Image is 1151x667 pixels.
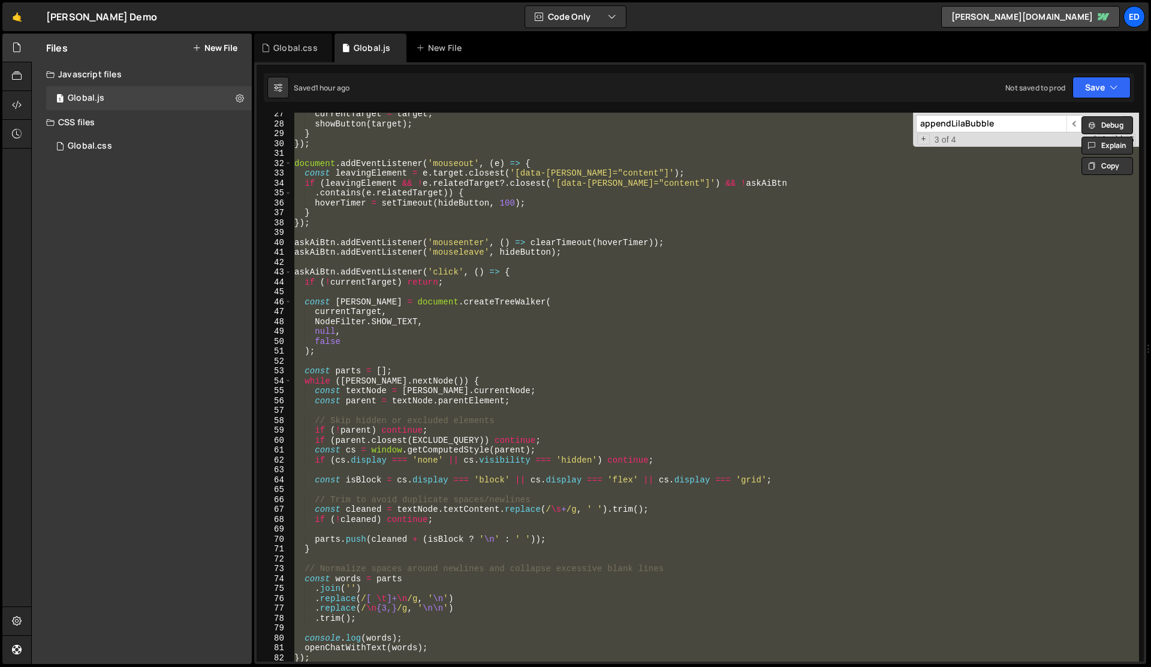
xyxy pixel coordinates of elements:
[257,623,292,633] div: 79
[257,218,292,228] div: 38
[68,93,104,104] div: Global.js
[257,495,292,505] div: 66
[257,139,292,149] div: 30
[257,633,292,644] div: 80
[257,287,292,297] div: 45
[257,465,292,475] div: 63
[32,110,252,134] div: CSS files
[257,277,292,288] div: 44
[257,436,292,446] div: 60
[32,62,252,86] div: Javascript files
[354,42,390,54] div: Global.js
[257,564,292,574] div: 73
[257,515,292,525] div: 68
[257,248,292,258] div: 41
[257,535,292,545] div: 70
[257,475,292,485] div: 64
[257,416,292,426] div: 58
[257,653,292,663] div: 82
[257,109,292,119] div: 27
[257,594,292,604] div: 76
[1081,116,1133,134] button: Debug
[257,238,292,248] div: 40
[257,603,292,614] div: 77
[257,376,292,387] div: 54
[1072,77,1131,98] button: Save
[930,135,961,145] span: 3 of 4
[257,386,292,396] div: 55
[2,2,32,31] a: 🤙
[56,95,64,104] span: 1
[257,149,292,159] div: 31
[192,43,237,53] button: New File
[257,425,292,436] div: 59
[916,115,1066,132] input: Search for
[257,307,292,317] div: 47
[257,188,292,198] div: 35
[257,228,292,238] div: 39
[257,445,292,455] div: 61
[257,327,292,337] div: 49
[1123,6,1145,28] a: Ed
[257,455,292,466] div: 62
[941,6,1120,28] a: [PERSON_NAME][DOMAIN_NAME]
[257,258,292,268] div: 42
[257,643,292,653] div: 81
[257,366,292,376] div: 53
[257,129,292,139] div: 29
[416,42,466,54] div: New File
[257,198,292,209] div: 36
[257,159,292,169] div: 32
[525,6,626,28] button: Code Only
[294,83,349,93] div: Saved
[257,554,292,565] div: 72
[257,208,292,218] div: 37
[1081,137,1133,155] button: Explain
[257,544,292,554] div: 71
[257,524,292,535] div: 69
[257,485,292,495] div: 65
[257,337,292,347] div: 50
[257,317,292,327] div: 48
[257,297,292,307] div: 46
[46,86,252,110] div: 16903/46266.js
[257,267,292,277] div: 43
[257,584,292,594] div: 75
[315,83,350,93] div: 1 hour ago
[68,141,112,152] div: Global.css
[1081,157,1133,175] button: Copy
[257,179,292,189] div: 34
[257,406,292,416] div: 57
[257,505,292,515] div: 67
[273,42,318,54] div: Global.css
[257,396,292,406] div: 56
[46,41,68,55] h2: Files
[257,346,292,357] div: 51
[917,134,930,145] span: Toggle Replace mode
[257,614,292,624] div: 78
[257,574,292,584] div: 74
[1005,83,1065,93] div: Not saved to prod
[46,134,252,158] div: 16903/46267.css
[1066,115,1083,132] span: ​
[257,357,292,367] div: 52
[257,119,292,129] div: 28
[257,168,292,179] div: 33
[46,10,157,24] div: [PERSON_NAME] Demo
